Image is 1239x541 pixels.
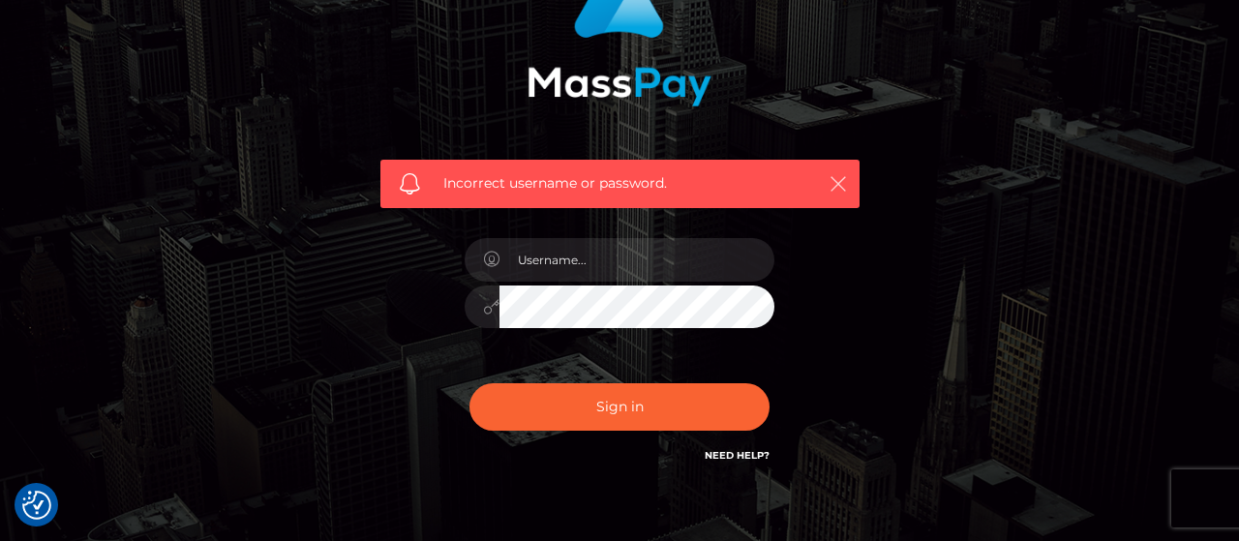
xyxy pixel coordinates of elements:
span: Incorrect username or password. [443,173,797,194]
img: Revisit consent button [22,491,51,520]
button: Consent Preferences [22,491,51,520]
input: Username... [499,238,774,282]
button: Sign in [469,383,770,431]
a: Need Help? [705,449,770,462]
